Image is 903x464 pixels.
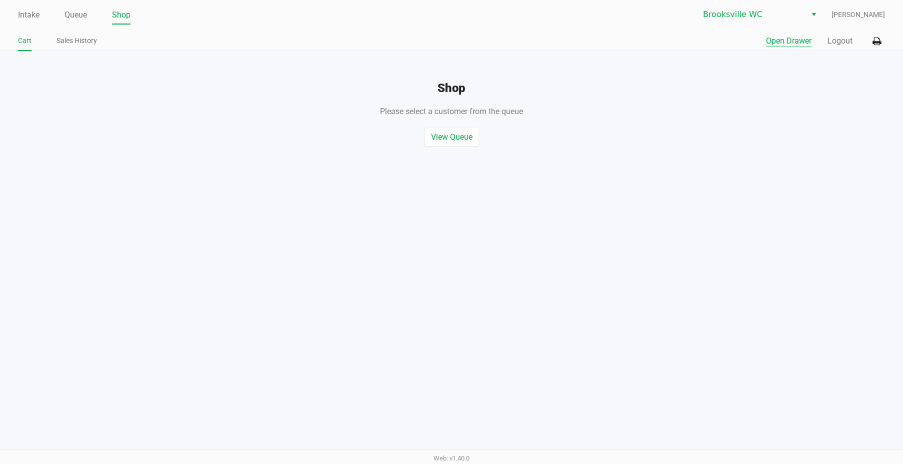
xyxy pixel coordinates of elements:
[18,35,31,47] a: Cart
[806,6,821,24] button: Select
[433,454,469,462] span: Web: v1.40.0
[380,107,523,116] span: Please select a customer from the queue
[766,35,811,47] button: Open Drawer
[827,35,852,47] button: Logout
[831,10,885,20] span: [PERSON_NAME]
[64,8,87,22] a: Queue
[112,8,130,22] a: Shop
[703,9,800,21] span: Brooksville WC
[18,8,39,22] a: Intake
[424,128,479,147] button: View Queue
[56,35,97,47] a: Sales History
